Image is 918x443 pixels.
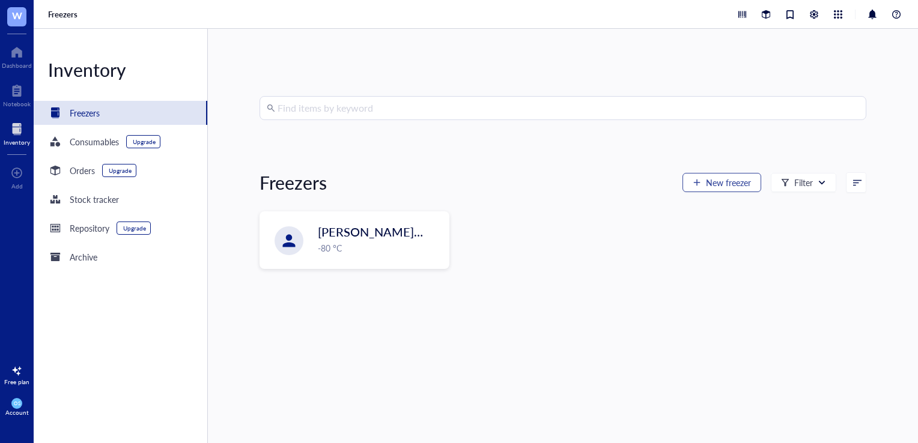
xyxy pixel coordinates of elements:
[34,187,207,211] a: Stock tracker
[318,241,441,255] div: -80 °C
[70,106,100,119] div: Freezers
[3,81,31,107] a: Notebook
[123,225,146,232] div: Upgrade
[14,400,20,406] span: OS
[260,170,327,194] div: Freezers
[682,173,761,192] button: New freezer
[133,138,156,145] div: Upgrade
[12,8,22,23] span: W
[2,43,32,69] a: Dashboard
[109,167,132,174] div: Upgrade
[5,409,29,416] div: Account
[70,221,109,235] div: Repository
[706,178,751,187] span: New freezer
[34,58,207,82] div: Inventory
[34,245,207,269] a: Archive
[11,182,23,190] div: Add
[318,223,515,240] span: [PERSON_NAME]/[PERSON_NAME]
[34,130,207,154] a: ConsumablesUpgrade
[4,378,29,385] div: Free plan
[4,119,30,146] a: Inventory
[794,176,813,189] div: Filter
[70,193,119,206] div: Stock tracker
[48,9,80,20] a: Freezers
[70,135,119,148] div: Consumables
[34,216,207,240] a: RepositoryUpgrade
[70,250,97,264] div: Archive
[34,158,207,182] a: OrdersUpgrade
[3,100,31,107] div: Notebook
[34,101,207,125] a: Freezers
[2,62,32,69] div: Dashboard
[4,139,30,146] div: Inventory
[70,164,95,177] div: Orders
